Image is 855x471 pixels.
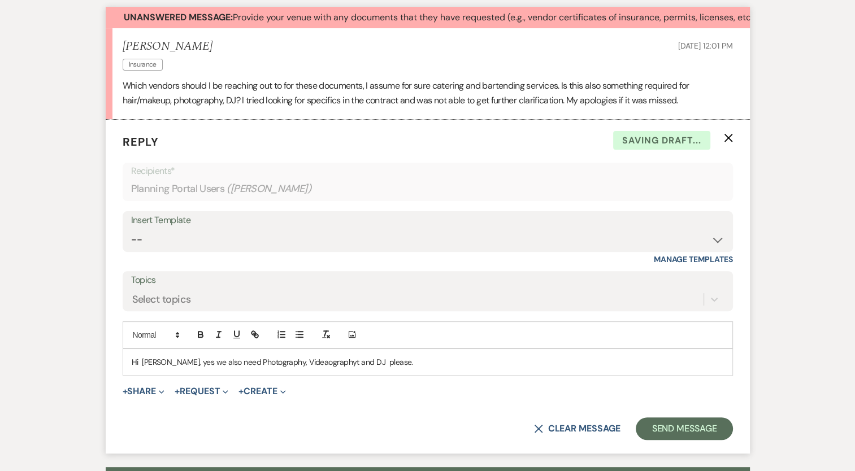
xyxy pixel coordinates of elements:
[678,41,733,51] span: [DATE] 12:01 PM
[131,272,724,289] label: Topics
[123,134,159,149] span: Reply
[227,181,311,197] span: ( [PERSON_NAME] )
[124,11,756,23] span: Provide your venue with any documents that they have requested (e.g., vendor certificates of insu...
[123,387,128,396] span: +
[123,78,733,107] p: Which vendors should I be reaching out to for these documents, I assume for sure catering and bar...
[124,11,233,23] strong: Unanswered Message:
[123,387,165,396] button: Share
[131,212,724,229] div: Insert Template
[123,59,163,71] span: Insurance
[175,387,180,396] span: +
[238,387,244,396] span: +
[175,387,228,396] button: Request
[132,356,724,368] p: Hi [PERSON_NAME], yes we also need Photography, Videaographyt and DJ please.
[636,417,732,440] button: Send Message
[106,7,756,28] button: Unanswered Message:Provide your venue with any documents that they have requested (e.g., vendor c...
[132,291,191,307] div: Select topics
[613,131,710,150] span: Saving draft...
[238,387,285,396] button: Create
[123,40,212,54] h5: [PERSON_NAME]
[534,424,620,433] button: Clear message
[131,178,724,200] div: Planning Portal Users
[654,254,733,264] a: Manage Templates
[131,164,724,178] p: Recipients*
